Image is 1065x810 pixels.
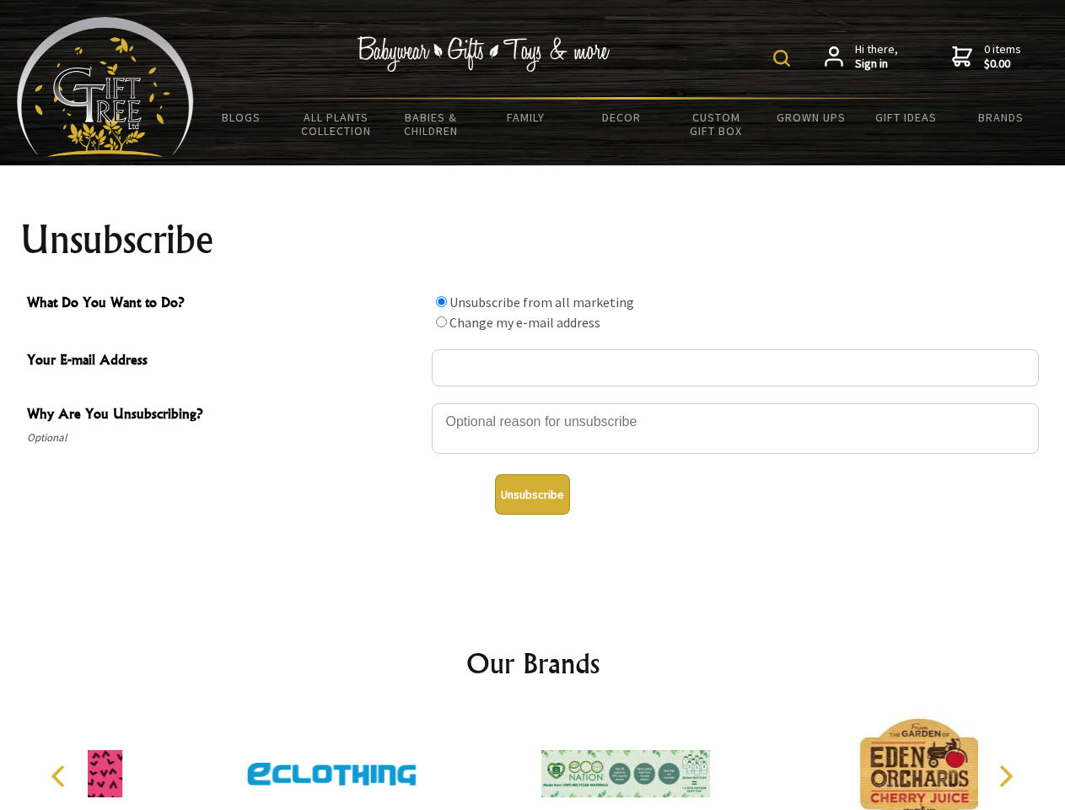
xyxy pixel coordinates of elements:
textarea: Why Are You Unsubscribing? [432,403,1039,454]
h2: Our Brands [34,643,1032,683]
img: product search [773,50,790,67]
strong: $0.00 [984,57,1021,72]
label: Unsubscribe from all marketing [449,294,634,310]
span: What Do You Want to Do? [27,292,423,316]
strong: Sign in [855,57,898,72]
img: Babyware - Gifts - Toys and more... [17,17,194,157]
a: Hi there,Sign in [825,42,898,72]
a: Custom Gift Box [669,100,764,148]
button: Next [987,758,1024,795]
span: 0 items [984,41,1021,72]
input: What Do You Want to Do? [436,316,447,327]
span: Why Are You Unsubscribing? [27,403,423,428]
a: All Plants Collection [289,100,385,148]
img: Babywear - Gifts - Toys & more [358,36,610,72]
a: Grown Ups [763,100,858,135]
input: What Do You Want to Do? [436,296,447,307]
span: Your E-mail Address [27,349,423,374]
h1: Unsubscribe [20,219,1046,260]
a: Brands [954,100,1049,135]
a: 0 items$0.00 [952,42,1021,72]
a: Gift Ideas [858,100,954,135]
input: Your E-mail Address [432,349,1039,386]
label: Change my e-mail address [449,314,600,331]
a: Decor [573,100,669,135]
span: Hi there, [855,42,898,72]
a: BLOGS [194,100,289,135]
a: Babies & Children [384,100,479,148]
button: Previous [42,758,79,795]
span: Optional [27,428,423,448]
button: Unsubscribe [495,474,570,515]
a: Family [479,100,574,135]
